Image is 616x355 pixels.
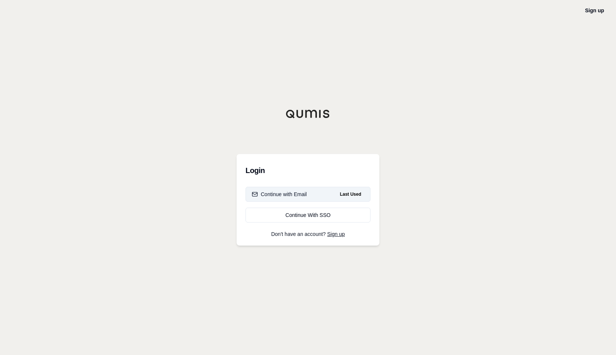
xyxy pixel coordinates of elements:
[252,191,307,198] div: Continue with Email
[327,231,345,237] a: Sign up
[246,231,370,237] p: Don't have an account?
[337,190,364,199] span: Last Used
[246,208,370,223] a: Continue With SSO
[585,7,604,13] a: Sign up
[286,109,330,118] img: Qumis
[246,187,370,202] button: Continue with EmailLast Used
[252,211,364,219] div: Continue With SSO
[246,163,370,178] h3: Login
